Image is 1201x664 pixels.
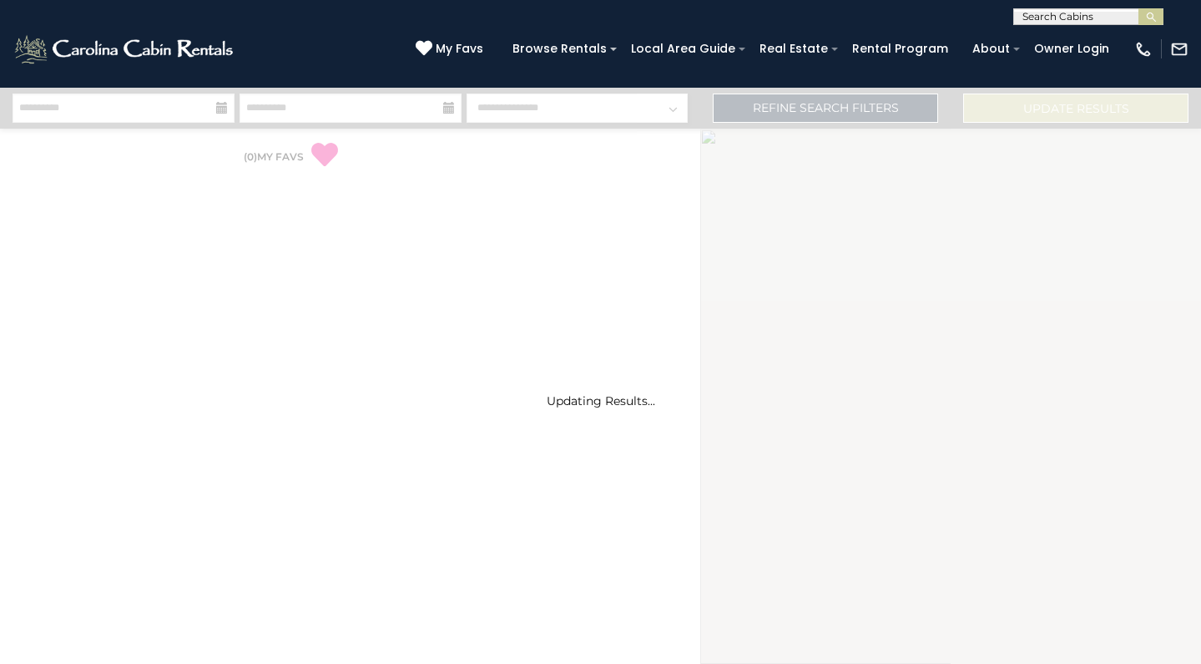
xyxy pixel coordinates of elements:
a: My Favs [416,40,487,58]
a: Local Area Guide [623,36,744,62]
a: Owner Login [1026,36,1118,62]
img: phone-regular-white.png [1134,40,1153,58]
a: Browse Rentals [504,36,615,62]
a: Rental Program [844,36,956,62]
img: White-1-2.png [13,33,238,66]
img: mail-regular-white.png [1170,40,1188,58]
span: My Favs [436,40,483,58]
a: About [964,36,1018,62]
a: Real Estate [751,36,836,62]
